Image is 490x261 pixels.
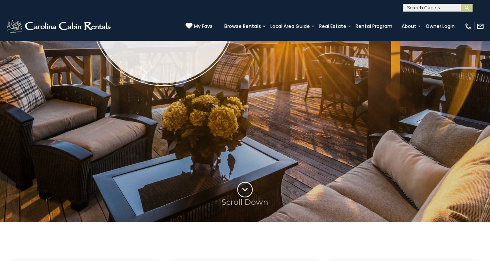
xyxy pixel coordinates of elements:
span: My Favs [194,23,213,30]
a: Real Estate [315,21,350,32]
a: My Favs [186,22,213,30]
a: Local Area Guide [266,21,314,32]
a: About [398,21,420,32]
p: Scroll Down [222,197,268,207]
a: Owner Login [422,21,459,32]
img: phone-regular-white.png [464,22,472,30]
img: White-1-2.png [6,19,113,34]
img: mail-regular-white.png [476,22,484,30]
a: Rental Program [352,21,396,32]
a: Browse Rentals [220,21,265,32]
